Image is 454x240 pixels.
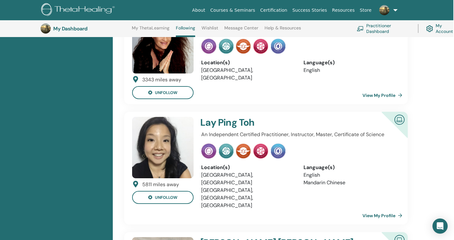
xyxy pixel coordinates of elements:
[371,112,408,148] div: Certified Online Instructor
[208,4,258,16] a: Courses & Seminars
[53,26,117,32] h3: My Dashboard
[432,218,448,234] div: Open Intercom Messenger
[132,86,194,99] button: unfollow
[329,4,357,16] a: Resources
[142,76,181,84] div: 3343 miles away
[201,164,294,171] div: Location(s)
[426,24,433,34] img: cog.svg
[41,23,51,34] img: default.jpg
[201,66,294,82] li: [GEOGRAPHIC_DATA], [GEOGRAPHIC_DATA]
[304,164,396,171] div: Language(s)
[362,209,405,222] a: View My Profile
[265,25,301,35] a: Help & Resources
[176,25,195,37] a: Following
[41,3,117,17] img: logo.png
[392,112,407,126] img: Certified Online Instructor
[132,12,194,73] img: default.jpg
[304,171,396,179] li: English
[132,25,169,35] a: My ThetaLearning
[224,25,258,35] a: Message Center
[290,4,329,16] a: Success Stories
[357,4,374,16] a: Store
[258,4,290,16] a: Certification
[379,5,389,15] img: default.jpg
[132,191,194,204] button: unfollow
[132,117,194,178] img: default.jpg
[357,26,364,31] img: chalkboard-teacher.svg
[201,59,294,66] div: Location(s)
[304,66,396,74] li: English
[304,179,396,186] li: Mandarin Chinese
[200,117,363,128] h4: Lay Ping Toh
[357,22,410,35] a: Practitioner Dashboard
[189,4,208,16] a: About
[201,131,396,138] p: An Independent Certified Practitioner, Instructor, Master, Certificate of Science
[201,186,294,209] li: [GEOGRAPHIC_DATA], [GEOGRAPHIC_DATA], [GEOGRAPHIC_DATA]
[142,181,179,188] div: 5811 miles away
[201,25,218,35] a: Wishlist
[201,171,294,186] li: [GEOGRAPHIC_DATA], [GEOGRAPHIC_DATA]
[362,89,405,102] a: View My Profile
[304,59,396,66] div: Language(s)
